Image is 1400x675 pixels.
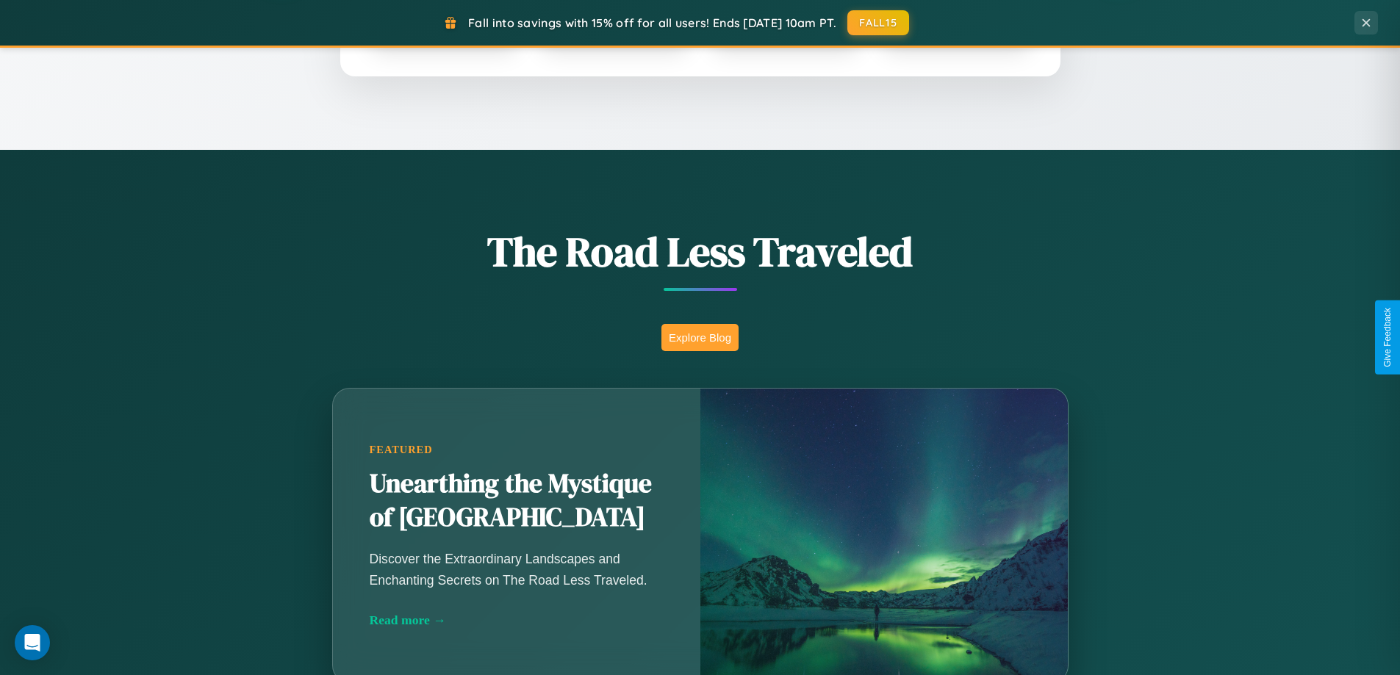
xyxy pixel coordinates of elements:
div: Open Intercom Messenger [15,625,50,660]
span: Fall into savings with 15% off for all users! Ends [DATE] 10am PT. [468,15,836,30]
div: Give Feedback [1382,308,1393,367]
p: Discover the Extraordinary Landscapes and Enchanting Secrets on The Road Less Traveled. [370,549,664,590]
h1: The Road Less Traveled [259,223,1141,280]
div: Featured [370,444,664,456]
h2: Unearthing the Mystique of [GEOGRAPHIC_DATA] [370,467,664,535]
button: Explore Blog [661,324,739,351]
button: FALL15 [847,10,909,35]
div: Read more → [370,613,664,628]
